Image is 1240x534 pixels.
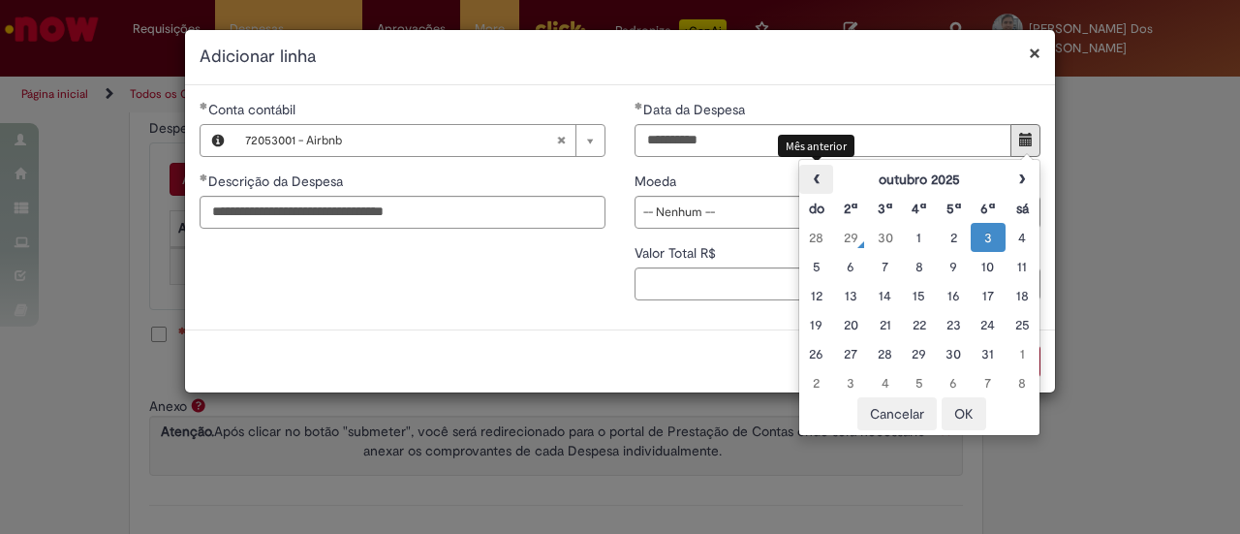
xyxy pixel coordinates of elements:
th: Sexta-feira [971,194,1005,223]
div: 07 November 2025 Friday [976,373,1000,393]
div: 11 October 2025 Saturday [1010,257,1035,276]
span: Data da Despesa [643,101,749,118]
div: 06 November 2025 Thursday [942,373,966,393]
input: Data da Despesa 03 October 2025 Friday [635,124,1011,157]
button: Mostrar calendário para Data da Despesa [1010,124,1040,157]
div: Mês anterior [778,135,854,157]
div: 29 October 2025 Wednesday [907,344,931,363]
button: Cancelar [857,397,937,430]
a: 72053001 - AirbnbLimpar campo Conta contábil [235,125,604,156]
abbr: Limpar campo Conta contábil [546,125,575,156]
input: Descrição da Despesa [200,196,605,229]
div: 08 November 2025 Saturday [1010,373,1035,393]
button: Fechar modal [1029,43,1040,63]
span: -- Nenhum -- [643,197,1001,228]
div: 07 October 2025 Tuesday [873,257,897,276]
div: 05 October 2025 Sunday [804,257,828,276]
button: OK [942,397,986,430]
th: outubro 2025. Alternar mês [833,165,1005,194]
th: Terça-feira [868,194,902,223]
div: 31 October 2025 Friday [976,344,1000,363]
div: 02 October 2025 Thursday [942,228,966,247]
div: 28 September 2025 Sunday [804,228,828,247]
div: 13 October 2025 Monday [838,286,862,305]
div: 24 October 2025 Friday [976,315,1000,334]
th: Quarta-feira [902,194,936,223]
th: Domingo [799,194,833,223]
span: Obrigatório Preenchido [200,102,208,110]
div: 29 September 2025 Monday [838,228,862,247]
span: Obrigatório Preenchido [200,173,208,181]
div: 03 November 2025 Monday [838,373,862,393]
div: 17 October 2025 Friday [976,286,1000,305]
th: Quinta-feira [937,194,971,223]
div: 10 October 2025 Friday [976,257,1000,276]
th: Mês anterior [799,165,833,194]
div: 30 October 2025 Thursday [942,344,966,363]
span: 72053001 - Airbnb [245,125,556,156]
div: 08 October 2025 Wednesday [907,257,931,276]
div: 04 November 2025 Tuesday [873,373,897,393]
div: 06 October 2025 Monday [838,257,862,276]
th: Próximo mês [1006,165,1039,194]
div: 14 October 2025 Tuesday [873,286,897,305]
div: 04 October 2025 Saturday [1010,228,1035,247]
button: Conta contábil, Visualizar este registro 72053001 - Airbnb [201,125,235,156]
div: 21 October 2025 Tuesday [873,315,897,334]
div: 18 October 2025 Saturday [1010,286,1035,305]
div: 19 October 2025 Sunday [804,315,828,334]
div: 05 November 2025 Wednesday [907,373,931,393]
div: Escolher data [798,159,1040,436]
span: Moeda [635,173,680,190]
div: 27 October 2025 Monday [838,344,862,363]
div: 09 October 2025 Thursday [942,257,966,276]
th: Sábado [1006,194,1039,223]
div: 26 October 2025 Sunday [804,344,828,363]
span: Necessários - Conta contábil [208,101,299,118]
div: 30 September 2025 Tuesday [873,228,897,247]
h2: Adicionar linha [200,45,1040,70]
div: 02 November 2025 Sunday [804,373,828,393]
th: Segunda-feira [833,194,867,223]
div: 15 October 2025 Wednesday [907,286,931,305]
input: Valor Total R$ [635,267,1040,300]
div: 28 October 2025 Tuesday [873,344,897,363]
div: 16 October 2025 Thursday [942,286,966,305]
span: Obrigatório Preenchido [635,102,643,110]
div: 25 October 2025 Saturday [1010,315,1035,334]
div: 22 October 2025 Wednesday [907,315,931,334]
div: 20 October 2025 Monday [838,315,862,334]
span: Descrição da Despesa [208,173,347,190]
div: 23 October 2025 Thursday [942,315,966,334]
div: 03 October 2025 Friday foi selecionado [976,228,1000,247]
div: 01 October 2025 Wednesday [907,228,931,247]
span: Valor Total R$ [635,244,720,262]
div: 12 October 2025 Sunday [804,286,828,305]
div: 01 November 2025 Saturday [1010,344,1035,363]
